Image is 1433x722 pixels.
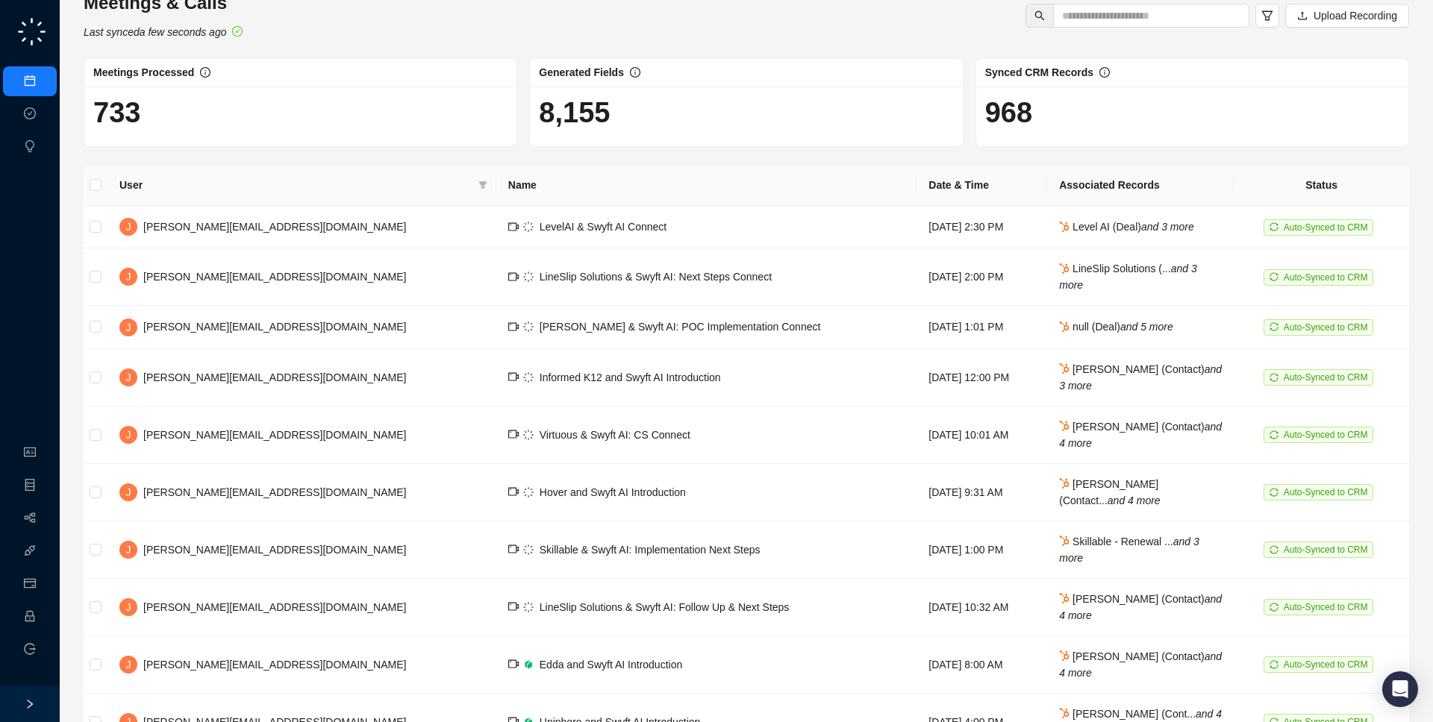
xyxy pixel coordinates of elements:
i: and 3 more [1059,363,1222,392]
span: check-circle [232,26,243,37]
span: logout [24,643,36,655]
span: [PERSON_NAME][EMAIL_ADDRESS][DOMAIN_NAME] [143,659,406,671]
div: Open Intercom Messenger [1382,671,1418,707]
i: and 5 more [1120,321,1173,333]
span: [PERSON_NAME][EMAIL_ADDRESS][DOMAIN_NAME] [143,371,406,383]
td: [DATE] 8:00 AM [917,636,1047,694]
span: Auto-Synced to CRM [1284,272,1368,283]
span: Generated Fields [539,66,624,78]
span: video-camera [508,222,519,232]
i: Last synced a few seconds ago [84,26,226,38]
span: Auto-Synced to CRM [1284,602,1368,612]
span: sync [1270,322,1279,331]
span: video-camera [508,544,519,554]
span: [PERSON_NAME][EMAIL_ADDRESS][DOMAIN_NAME] [143,429,406,441]
i: and 4 more [1108,495,1161,506]
h1: 8,155 [539,95,953,130]
span: [PERSON_NAME] & Swyft AI: POC Implementation Connect [540,321,821,333]
span: [PERSON_NAME][EMAIL_ADDRESS][DOMAIN_NAME] [143,321,406,333]
span: Skillable - Renewal ... [1059,536,1199,564]
span: Auto-Synced to CRM [1284,322,1368,333]
span: info-circle [1099,67,1110,78]
i: and 4 more [1059,593,1222,621]
span: [PERSON_NAME][EMAIL_ADDRESS][DOMAIN_NAME] [143,601,406,613]
span: Skillable & Swyft AI: Implementation Next Steps [540,544,761,556]
img: logo-small-inverted-DW8HDUn_.png [523,487,534,497]
span: Edda and Swyft AI Introduction [540,659,682,671]
img: logo-small-inverted-DW8HDUn_.png [523,430,534,440]
i: and 3 more [1059,263,1196,291]
i: and 4 more [1059,421,1222,449]
th: Status [1234,165,1409,206]
span: sync [1270,603,1279,612]
span: Auto-Synced to CRM [1284,372,1368,383]
img: logo-small-C4UdH2pc.png [15,15,49,48]
span: J [126,599,131,615]
span: J [126,369,131,386]
span: null (Deal) [1059,321,1173,333]
i: and 3 more [1059,536,1199,564]
img: grain-rgTwWAhv.png [523,659,534,670]
span: Auto-Synced to CRM [1284,487,1368,497]
span: Synced CRM Records [985,66,1093,78]
span: [PERSON_NAME][EMAIL_ADDRESS][DOMAIN_NAME] [143,486,406,498]
span: video-camera [508,429,519,439]
span: upload [1297,10,1308,21]
span: Informed K12 and Swyft AI Introduction [540,371,721,383]
span: sync [1270,430,1279,439]
span: Auto-Synced to CRM [1284,222,1368,233]
span: right [25,699,35,709]
span: video-camera [508,321,519,332]
i: and 4 more [1059,650,1222,679]
span: Hover and Swyft AI Introduction [540,486,686,498]
span: sync [1270,373,1279,382]
span: video-camera [508,601,519,612]
span: Meetings Processed [93,66,194,78]
img: logo-small-inverted-DW8HDUn_.png [523,372,534,383]
span: [PERSON_NAME] (Contact) [1059,421,1222,449]
h1: 733 [93,95,508,130]
img: logo-small-inverted-DW8HDUn_.png [523,544,534,555]
td: [DATE] 12:00 PM [917,349,1047,406]
h1: 968 [985,95,1399,130]
span: video-camera [508,486,519,497]
th: Date & Time [917,165,1047,206]
span: Level AI (Deal) [1059,221,1194,233]
td: [DATE] 9:31 AM [917,464,1047,521]
span: search [1034,10,1045,21]
span: [PERSON_NAME] (Contact... [1059,478,1160,506]
span: Auto-Synced to CRM [1284,659,1368,670]
span: video-camera [508,659,519,669]
td: [DATE] 1:00 PM [917,521,1047,579]
span: sync [1270,222,1279,231]
span: sync [1270,545,1279,554]
span: LineSlip Solutions (... [1059,263,1196,291]
img: logo-small-inverted-DW8HDUn_.png [523,222,534,232]
span: filter [1261,10,1273,22]
span: Upload Recording [1314,7,1397,24]
span: LevelAI & Swyft AI Connect [540,221,666,233]
img: logo-small-inverted-DW8HDUn_.png [523,271,534,282]
span: J [126,319,131,336]
span: info-circle [630,67,640,78]
img: logo-small-inverted-DW8HDUn_.png [523,321,534,332]
td: [DATE] 10:01 AM [917,406,1047,464]
span: LineSlip Solutions & Swyft AI: Follow Up & Next Steps [540,601,790,613]
span: J [126,656,131,673]
span: User [119,177,472,193]
span: info-circle [200,67,210,78]
span: filter [475,174,490,196]
span: Auto-Synced to CRM [1284,544,1368,555]
span: J [126,484,131,500]
i: and 3 more [1141,221,1194,233]
span: [PERSON_NAME] (Contact) [1059,650,1222,679]
span: J [126,541,131,558]
span: J [126,269,131,285]
span: [PERSON_NAME][EMAIL_ADDRESS][DOMAIN_NAME] [143,544,406,556]
span: filter [478,180,487,189]
td: [DATE] 10:32 AM [917,579,1047,636]
span: [PERSON_NAME] (Contact) [1059,593,1222,621]
td: [DATE] 1:01 PM [917,306,1047,348]
span: LineSlip Solutions & Swyft AI: Next Steps Connect [540,271,772,283]
span: sync [1270,660,1279,669]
